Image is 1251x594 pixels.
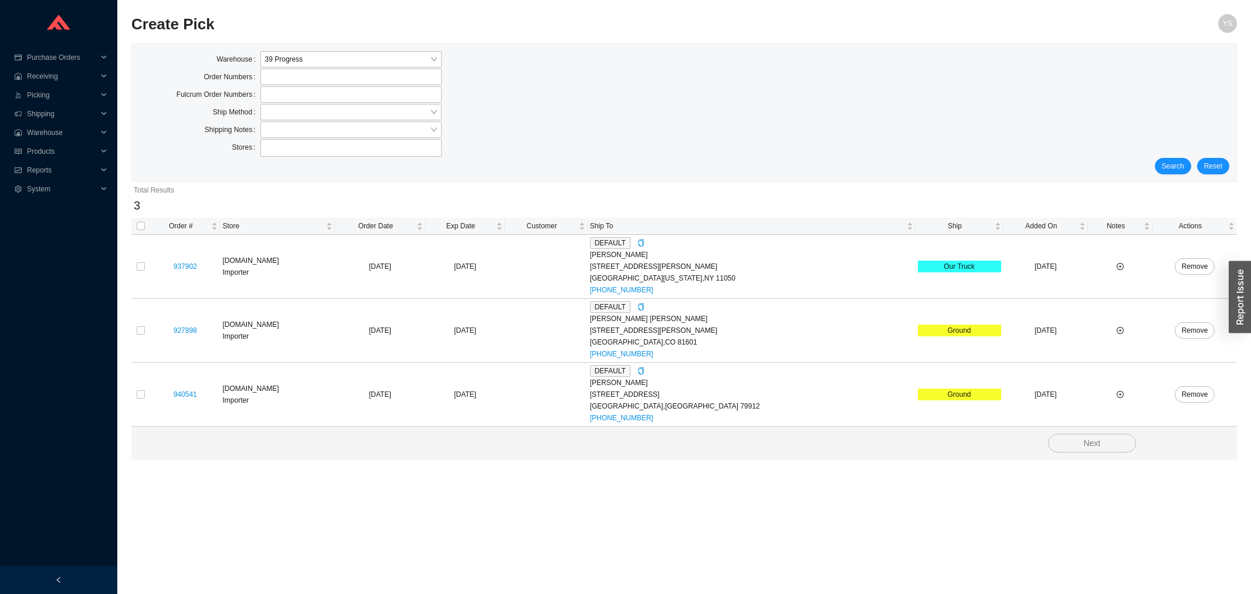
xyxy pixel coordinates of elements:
[590,301,630,313] span: DEFAULT
[1003,363,1089,427] td: [DATE]
[335,235,426,299] td: [DATE]
[1182,261,1208,272] span: Remove
[590,336,913,348] div: [GEOGRAPHIC_DATA] , CO 81601
[55,576,62,583] span: left
[14,54,22,61] span: credit-card
[335,218,426,235] th: Order Date sortable
[134,184,1235,196] div: Total Results
[1006,220,1077,232] span: Added On
[1048,434,1136,453] button: Next
[174,390,197,399] a: 940541
[222,319,332,342] div: [DOMAIN_NAME] Importer
[1155,158,1191,174] button: Search
[918,220,992,232] span: Ship
[205,122,260,138] label: Shipping Notes
[14,148,22,155] span: read
[152,220,209,232] span: Order #
[590,389,913,400] div: [STREET_ADDRESS]
[638,303,645,310] span: copy
[222,255,332,278] div: [DOMAIN_NAME] Importer
[590,272,913,284] div: [GEOGRAPHIC_DATA][US_STATE] , NY 11050
[588,218,916,235] th: Ship To sortable
[1162,160,1184,172] span: Search
[1117,327,1124,334] span: plus-circle
[590,261,913,272] div: [STREET_ADDRESS][PERSON_NAME]
[27,48,97,67] span: Purchase Orders
[1152,218,1237,235] th: Actions sortable
[222,220,323,232] span: Store
[590,286,653,294] a: [PHONE_NUMBER]
[1175,386,1215,403] button: Remove
[1197,158,1229,174] button: Reset
[1088,218,1152,235] th: Notes sortable
[265,52,438,67] span: 39 Progress
[918,325,1001,336] div: Ground
[27,142,97,161] span: Products
[1204,160,1222,172] span: Reset
[590,377,913,389] div: [PERSON_NAME]
[1003,218,1089,235] th: Added On sortable
[1117,391,1124,398] span: plus-circle
[425,218,505,235] th: Exp Date sortable
[150,218,220,235] th: Order # sortable
[1003,235,1089,299] td: [DATE]
[27,180,97,198] span: System
[174,262,197,271] a: 937902
[1175,258,1215,275] button: Remove
[428,389,503,400] div: [DATE]
[174,326,197,335] a: 927898
[428,261,503,272] div: [DATE]
[222,383,332,406] div: [DOMAIN_NAME] Importer
[590,313,913,325] div: [PERSON_NAME] [PERSON_NAME]
[916,218,1003,235] th: Ship sortable
[638,367,645,374] span: copy
[638,237,645,249] div: Copy
[590,350,653,358] a: [PHONE_NUMBER]
[27,86,97,104] span: Picking
[216,51,260,67] label: Warehouse
[213,104,260,120] label: Ship Method
[590,325,913,336] div: [STREET_ADDRESS][PERSON_NAME]
[204,69,260,85] label: Order Numbers
[1182,389,1208,400] span: Remove
[428,220,494,232] span: Exp Date
[638,301,645,313] div: Copy
[131,14,961,35] h2: Create Pick
[27,104,97,123] span: Shipping
[590,400,913,412] div: [GEOGRAPHIC_DATA] , [GEOGRAPHIC_DATA] 79912
[1155,220,1226,232] span: Actions
[232,139,260,156] label: Stores
[27,67,97,86] span: Receiving
[590,249,913,261] div: [PERSON_NAME]
[505,218,588,235] th: Customer sortable
[335,299,426,363] td: [DATE]
[590,220,904,232] span: Ship To
[638,365,645,377] div: Copy
[590,414,653,422] a: [PHONE_NUMBER]
[918,389,1001,400] div: Ground
[14,167,22,174] span: fund
[638,239,645,247] span: copy
[918,261,1001,272] div: Our Truck
[220,218,334,235] th: Store sortable
[1175,322,1215,339] button: Remove
[590,237,630,249] span: DEFAULT
[177,86,260,103] label: Fulcrum Order Numbers
[1003,299,1089,363] td: [DATE]
[1223,14,1232,33] span: YS
[134,199,140,212] span: 3
[27,123,97,142] span: Warehouse
[337,220,415,232] span: Order Date
[27,161,97,180] span: Reports
[507,220,577,232] span: Customer
[335,363,426,427] td: [DATE]
[14,185,22,193] span: setting
[428,325,503,336] div: [DATE]
[1090,220,1141,232] span: Notes
[1117,263,1124,270] span: plus-circle
[590,365,630,377] span: DEFAULT
[1182,325,1208,336] span: Remove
